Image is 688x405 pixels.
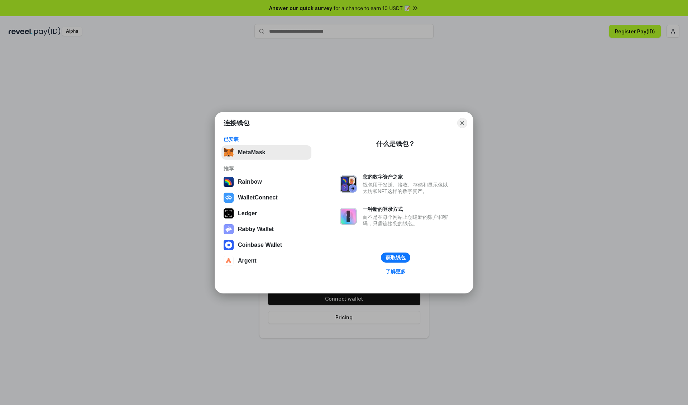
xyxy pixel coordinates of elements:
[221,254,311,268] button: Argent
[363,206,451,212] div: 一种新的登录方式
[376,140,415,148] div: 什么是钱包？
[238,179,262,185] div: Rainbow
[238,149,265,156] div: MetaMask
[221,222,311,236] button: Rabby Wallet
[363,174,451,180] div: 您的数字资产之家
[363,214,451,227] div: 而不是在每个网站上创建新的账户和密码，只需连接您的钱包。
[238,210,257,217] div: Ledger
[386,254,406,261] div: 获取钱包
[224,208,234,218] img: svg+xml,%3Csvg%20xmlns%3D%22http%3A%2F%2Fwww.w3.org%2F2000%2Fsvg%22%20width%3D%2228%22%20height%3...
[224,147,234,157] img: svg+xml,%3Csvg%20fill%3D%22none%22%20height%3D%2233%22%20viewBox%3D%220%200%2035%2033%22%20width%...
[238,226,274,232] div: Rabby Wallet
[221,190,311,205] button: WalletConnect
[340,175,357,193] img: svg+xml,%3Csvg%20xmlns%3D%22http%3A%2F%2Fwww.w3.org%2F2000%2Fsvg%22%20fill%3D%22none%22%20viewBox...
[221,206,311,221] button: Ledger
[381,253,410,263] button: 获取钱包
[238,242,282,248] div: Coinbase Wallet
[363,182,451,194] div: 钱包用于发送、接收、存储和显示像以太坊和NFT这样的数字资产。
[457,118,467,128] button: Close
[224,177,234,187] img: svg+xml,%3Csvg%20width%3D%22120%22%20height%3D%22120%22%20viewBox%3D%220%200%20120%20120%22%20fil...
[238,258,257,264] div: Argent
[224,119,249,127] h1: 连接钱包
[381,267,410,276] a: 了解更多
[224,256,234,266] img: svg+xml,%3Csvg%20width%3D%2228%22%20height%3D%2228%22%20viewBox%3D%220%200%2028%2028%22%20fill%3D...
[238,194,278,201] div: WalletConnect
[224,136,309,142] div: 已安装
[386,268,406,275] div: 了解更多
[224,224,234,234] img: svg+xml,%3Csvg%20xmlns%3D%22http%3A%2F%2Fwww.w3.org%2F2000%2Fsvg%22%20fill%3D%22none%22%20viewBox...
[224,193,234,203] img: svg+xml,%3Csvg%20width%3D%2228%22%20height%3D%2228%22%20viewBox%3D%220%200%2028%2028%22%20fill%3D...
[224,240,234,250] img: svg+xml,%3Csvg%20width%3D%2228%22%20height%3D%2228%22%20viewBox%3D%220%200%2028%2028%22%20fill%3D...
[221,175,311,189] button: Rainbow
[224,165,309,172] div: 推荐
[221,145,311,160] button: MetaMask
[340,208,357,225] img: svg+xml,%3Csvg%20xmlns%3D%22http%3A%2F%2Fwww.w3.org%2F2000%2Fsvg%22%20fill%3D%22none%22%20viewBox...
[221,238,311,252] button: Coinbase Wallet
